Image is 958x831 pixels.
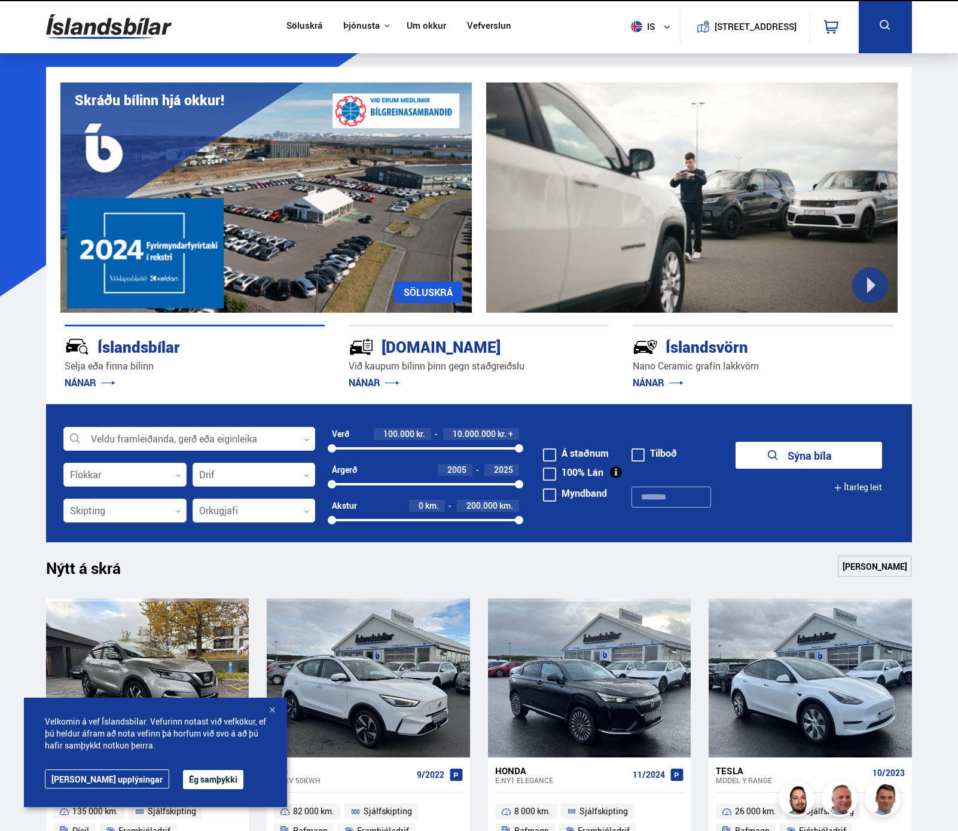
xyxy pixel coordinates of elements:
span: Velkomin á vef Íslandsbílar. Vefurinn notast við vefkökur, ef þú heldur áfram að nota vefinn þá h... [45,716,266,751]
a: Um okkur [407,20,446,33]
label: Tilboð [631,448,677,458]
a: [STREET_ADDRESS] [687,10,803,44]
span: 200.000 [466,500,498,511]
div: Íslandsvörn [633,335,850,356]
span: kr. [498,429,507,439]
button: is [626,9,680,44]
span: + [508,429,513,439]
img: svg+xml;base64,PHN2ZyB4bWxucz0iaHR0cDovL3d3dy53My5vcmcvMjAwMC9zdmciIHdpZHRoPSI1MTIiIGhlaWdodD0iNT... [631,21,642,32]
label: 100% Lán [543,468,603,477]
span: Sjálfskipting [148,804,196,818]
div: Árgerð [332,465,357,475]
span: 135 000 km. [72,804,118,818]
a: NÁNAR [65,376,115,389]
a: [PERSON_NAME] upplýsingar [45,769,169,789]
span: Sjálfskipting [364,804,412,818]
img: FbJEzSuNWCJXmdc-.webp [867,783,902,818]
img: eKx6w-_Home_640_.png [60,83,472,313]
span: kr. [416,429,425,439]
span: 82 000 km. [293,804,334,818]
span: 26 000 km. [735,804,776,818]
a: NÁNAR [633,376,684,389]
span: 8 000 km. [514,804,551,818]
span: 9/2022 [417,770,444,780]
a: NÁNAR [349,376,399,389]
span: 2025 [494,464,513,475]
div: Íslandsbílar [65,335,282,356]
div: Tesla [716,765,867,776]
button: Sýna bíla [736,442,882,469]
p: Selja eða finna bílinn [65,359,325,373]
img: siFngHWaQ9KaOqBr.png [823,783,859,818]
a: SÖLUSKRÁ [394,282,462,303]
div: Akstur [332,501,357,511]
span: 100.000 [383,428,414,439]
button: Ítarleg leit [834,474,882,501]
div: [DOMAIN_NAME] [349,335,566,356]
button: [STREET_ADDRESS] [719,22,792,32]
span: 0 [419,500,423,511]
h1: Nýtt á skrá [46,559,142,584]
span: is [626,21,656,32]
p: Nano Ceramic grafín lakkvörn [633,359,893,373]
span: 10/2023 [872,768,905,778]
div: Honda [495,765,628,776]
span: km. [425,501,439,511]
span: Sjálfskipting [579,804,628,818]
img: G0Ugv5HjCgRt.svg [46,7,172,46]
a: [PERSON_NAME] [838,555,912,577]
div: MG [274,765,411,776]
h1: Skráðu bílinn hjá okkur! [75,92,224,108]
img: -Svtn6bYgwAsiwNX.svg [633,334,658,359]
label: Á staðnum [543,448,609,458]
img: JRvxyua_JYH6wB4c.svg [65,334,90,359]
span: 11/2024 [633,770,665,780]
button: Ég samþykki [183,770,243,789]
img: nhp88E3Fdnt1Opn2.png [780,783,816,818]
span: 2005 [447,464,466,475]
img: tr5P-W3DuiFaO7aO.svg [349,334,374,359]
span: km. [499,501,513,511]
a: Söluskrá [286,20,322,33]
a: Vefverslun [467,20,511,33]
p: Við kaupum bílinn þinn gegn staðgreiðslu [349,359,609,373]
span: 10.000.000 [453,428,496,439]
div: Model Y RANGE [716,776,867,784]
div: Verð [332,429,349,439]
div: e:Ny1 ELEGANCE [495,776,628,784]
div: ZS EV 50KWH [274,776,411,784]
button: Þjónusta [343,20,380,32]
label: Myndband [543,488,607,498]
